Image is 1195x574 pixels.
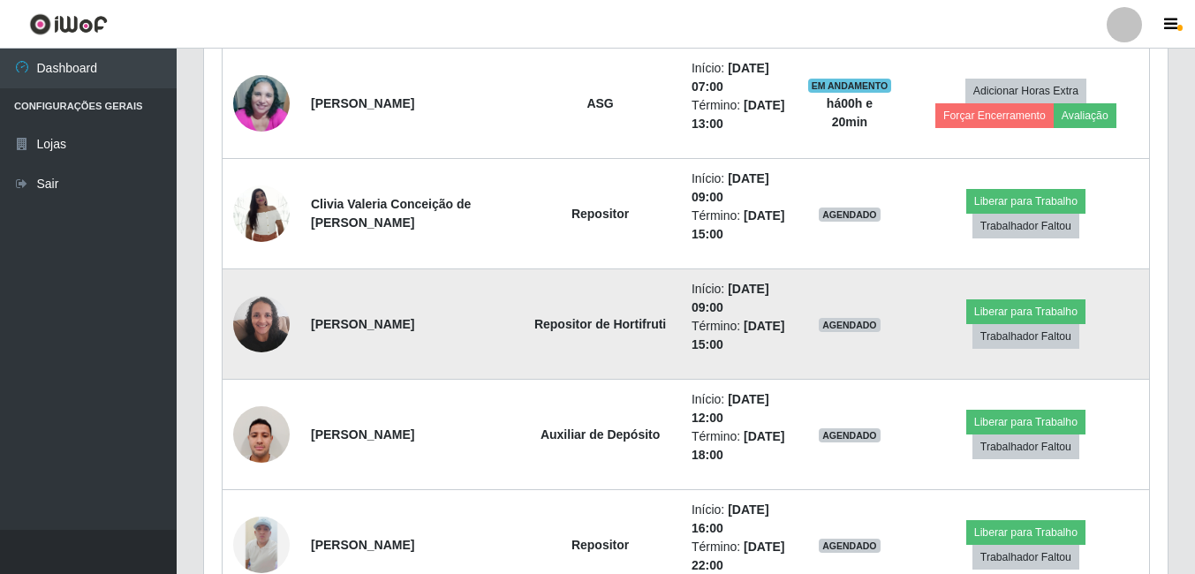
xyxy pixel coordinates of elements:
button: Avaliação [1054,103,1116,128]
img: 1745614323797.jpeg [233,517,290,573]
button: Forçar Encerramento [935,103,1054,128]
span: EM ANDAMENTO [808,79,892,93]
button: Trabalhador Faltou [972,324,1079,349]
strong: Auxiliar de Depósito [541,427,660,442]
button: Liberar para Trabalho [966,299,1085,324]
time: [DATE] 09:00 [692,282,769,314]
li: Início: [692,390,786,427]
strong: Repositor de Hortifruti [534,317,666,331]
button: Trabalhador Faltou [972,545,1079,570]
strong: [PERSON_NAME] [311,538,414,552]
strong: [PERSON_NAME] [311,317,414,331]
li: Início: [692,170,786,207]
strong: Repositor [571,538,629,552]
button: Adicionar Horas Extra [965,79,1086,103]
time: [DATE] 12:00 [692,392,769,425]
button: Liberar para Trabalho [966,520,1085,545]
span: AGENDADO [819,428,881,442]
strong: Clivia Valeria Conceição de [PERSON_NAME] [311,197,471,230]
button: Liberar para Trabalho [966,189,1085,214]
button: Trabalhador Faltou [972,434,1079,459]
strong: [PERSON_NAME] [311,96,414,110]
button: Liberar para Trabalho [966,410,1085,434]
img: 1667645848902.jpeg [233,176,290,251]
span: AGENDADO [819,208,881,222]
li: Término: [692,207,786,244]
time: [DATE] 07:00 [692,61,769,94]
strong: Repositor [571,207,629,221]
time: [DATE] 16:00 [692,502,769,535]
li: Início: [692,501,786,538]
span: AGENDADO [819,539,881,553]
button: Trabalhador Faltou [972,214,1079,238]
img: 1749045235898.jpeg [233,397,290,472]
time: [DATE] 09:00 [692,171,769,204]
li: Término: [692,317,786,354]
strong: [PERSON_NAME] [311,427,414,442]
img: 1694357568075.jpeg [233,53,290,154]
li: Início: [692,59,786,96]
strong: há 00 h e 20 min [827,96,873,129]
img: 1747182351528.jpeg [233,286,290,361]
li: Término: [692,96,786,133]
li: Início: [692,280,786,317]
img: CoreUI Logo [29,13,108,35]
li: Término: [692,427,786,464]
span: AGENDADO [819,318,881,332]
strong: ASG [586,96,613,110]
